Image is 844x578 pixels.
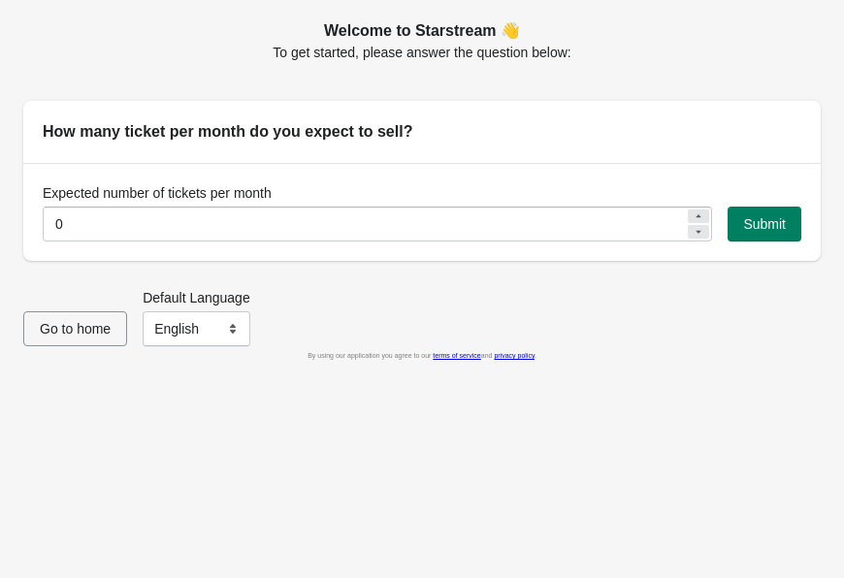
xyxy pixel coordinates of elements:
span: Submit [743,216,786,232]
h2: How many ticket per month do you expect to sell? [43,120,801,144]
label: Default Language [143,288,250,307]
label: Expected number of tickets per month [43,183,272,203]
a: Go to home [23,321,127,337]
span: Go to home [40,321,111,337]
div: By using our application you agree to our and . [23,346,821,366]
a: terms of service [433,352,480,359]
a: privacy policy [494,352,535,359]
button: Submit [728,207,801,241]
button: Go to home [23,311,127,346]
div: To get started, please answer the question below: [23,19,821,62]
h2: Welcome to Starstream 👋 [23,19,821,43]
